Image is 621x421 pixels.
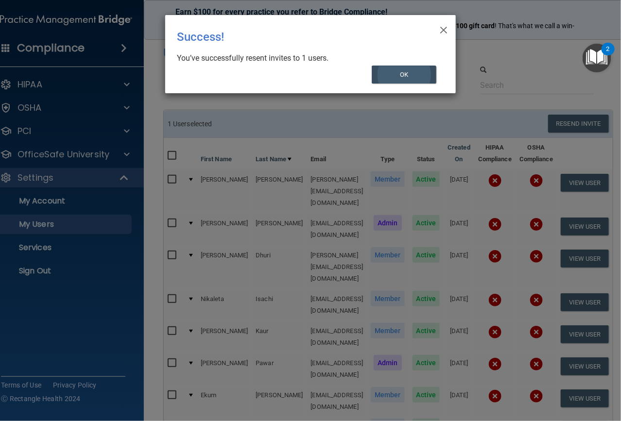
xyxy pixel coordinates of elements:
div: Success! [177,23,404,51]
button: Open Resource Center, 2 new notifications [583,44,611,72]
button: OK [372,66,437,84]
div: You’ve successfully resent invites to 1 users. [177,53,436,64]
div: 2 [606,49,610,62]
span: × [439,19,448,38]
